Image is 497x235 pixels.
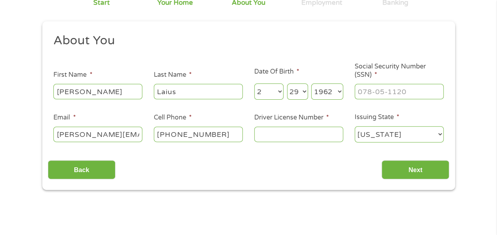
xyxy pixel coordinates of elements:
input: John [53,84,142,99]
input: 078-05-1120 [355,84,444,99]
input: (541) 754-3010 [154,127,243,142]
label: Last Name [154,71,192,79]
label: Email [53,114,76,122]
input: john@gmail.com [53,127,142,142]
input: Smith [154,84,243,99]
label: Cell Phone [154,114,192,122]
label: Driver License Number [254,114,329,122]
input: Back [48,160,115,180]
label: Date Of Birth [254,68,299,76]
label: Social Security Number (SSN) [355,63,444,79]
label: Issuing State [355,113,399,121]
input: Next [382,160,449,180]
label: First Name [53,71,92,79]
h2: About You [53,33,438,49]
